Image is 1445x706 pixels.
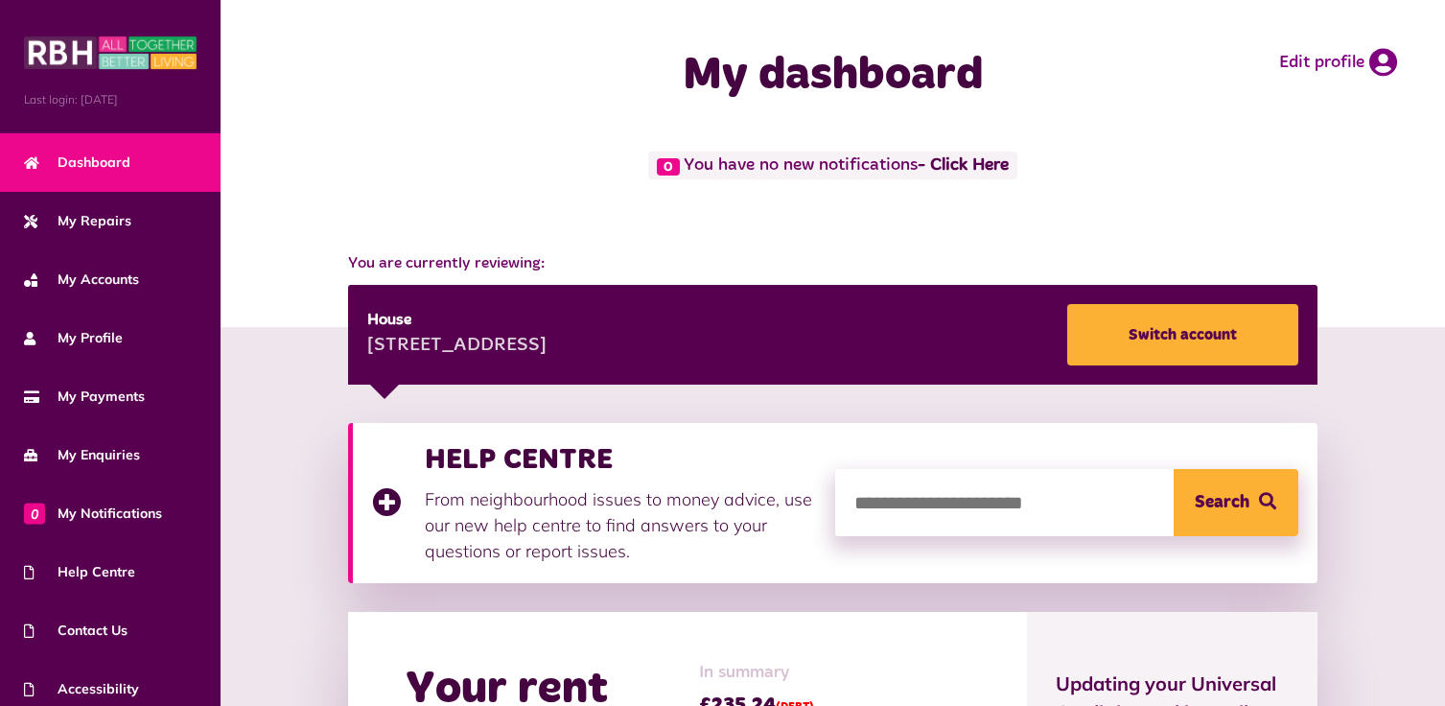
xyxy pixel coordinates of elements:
[1174,469,1298,536] button: Search
[24,387,145,407] span: My Payments
[24,504,162,524] span: My Notifications
[425,442,816,477] h3: HELP CENTRE
[24,328,123,348] span: My Profile
[1195,469,1249,536] span: Search
[24,445,140,465] span: My Enquiries
[425,486,816,564] p: From neighbourhood issues to money advice, use our new help centre to find answers to your questi...
[367,332,547,361] div: [STREET_ADDRESS]
[24,270,139,290] span: My Accounts
[648,152,1017,179] span: You have no new notifications
[367,309,547,332] div: House
[24,153,130,173] span: Dashboard
[24,679,139,699] span: Accessibility
[24,503,45,524] span: 0
[657,158,680,176] span: 0
[24,211,131,231] span: My Repairs
[24,562,135,582] span: Help Centre
[24,34,197,72] img: MyRBH
[699,660,814,686] span: In summary
[24,621,128,641] span: Contact Us
[918,157,1009,175] a: - Click Here
[546,48,1120,104] h1: My dashboard
[24,91,197,108] span: Last login: [DATE]
[348,252,1317,275] span: You are currently reviewing:
[1067,304,1298,365] a: Switch account
[1279,48,1397,77] a: Edit profile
